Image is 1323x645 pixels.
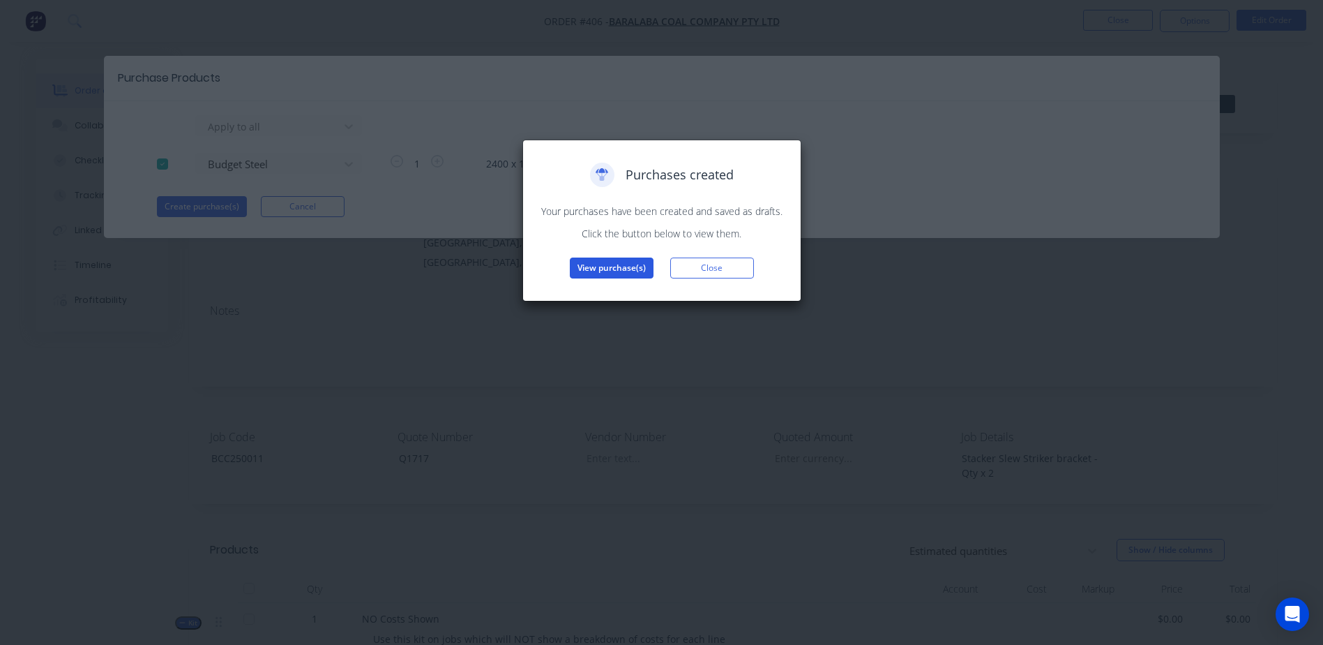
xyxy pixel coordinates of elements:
[626,165,734,184] span: Purchases created
[537,204,787,218] p: Your purchases have been created and saved as drafts.
[1276,598,1309,631] div: Open Intercom Messenger
[570,258,653,279] button: View purchase(s)
[670,258,754,279] button: Close
[537,226,787,241] p: Click the button below to view them.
